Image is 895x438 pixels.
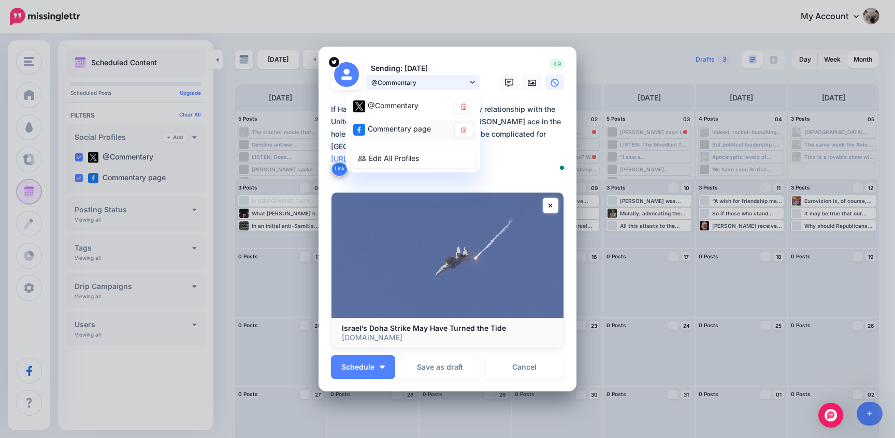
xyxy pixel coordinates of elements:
[371,77,468,88] span: @Commentary
[353,124,365,136] img: facebook-square.png
[818,403,843,428] div: Open Intercom Messenger
[331,161,348,177] button: Link
[331,193,564,318] img: Israel’s Doha Strike May Have Turned the Tide
[368,101,418,110] span: @Commentary
[366,75,480,90] a: @Commentary
[334,62,359,87] img: user_default_image.png
[342,324,506,332] b: Israel’s Doha Strike May Have Turned the Tide
[368,124,431,133] span: Commentary page
[400,355,480,379] button: Save as draft
[366,63,480,75] p: Sending: [DATE]
[380,366,385,369] img: arrow-down-white.png
[353,100,365,112] img: twitter-square.png
[342,333,553,342] p: [DOMAIN_NAME]
[331,355,395,379] button: Schedule
[341,363,374,371] span: Schedule
[331,103,569,165] div: If Hamas fails to yield, Qatar’s new security relationship with the United States could be in per...
[550,59,564,69] span: 49
[331,103,569,178] textarea: To enrich screen reader interactions, please activate Accessibility in Grammarly extension settings
[350,148,476,168] a: Edit All Profiles
[485,355,564,379] a: Cancel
